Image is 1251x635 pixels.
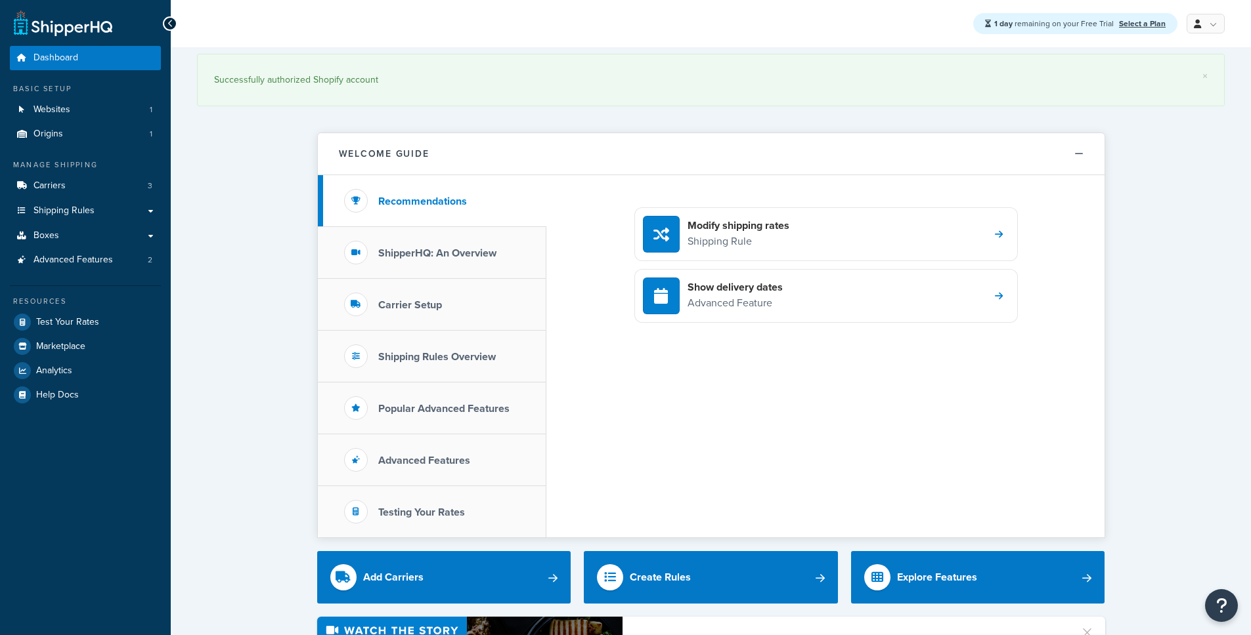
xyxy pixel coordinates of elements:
[378,195,467,207] h3: Recommendations
[214,71,1208,89] div: Successfully authorized Shopify account
[10,122,161,146] a: Origins1
[10,383,161,407] a: Help Docs
[10,224,161,248] a: Boxes
[584,551,838,604] a: Create Rules
[1202,71,1208,81] a: ×
[10,296,161,307] div: Resources
[378,299,442,311] h3: Carrier Setup
[378,506,465,518] h3: Testing Your Rates
[148,255,152,266] span: 2
[994,18,1116,30] span: remaining on your Free Trial
[1205,589,1238,622] button: Open Resource Center
[10,174,161,198] a: Carriers3
[994,18,1013,30] strong: 1 day
[33,129,63,140] span: Origins
[10,199,161,223] a: Shipping Rules
[897,568,977,586] div: Explore Features
[33,255,113,266] span: Advanced Features
[378,247,496,259] h3: ShipperHQ: An Overview
[378,351,496,363] h3: Shipping Rules Overview
[339,149,429,159] h2: Welcome Guide
[36,341,85,352] span: Marketplace
[33,180,66,192] span: Carriers
[10,159,161,171] div: Manage Shipping
[148,180,152,192] span: 3
[630,568,691,586] div: Create Rules
[33,52,78,64] span: Dashboard
[33,205,95,216] span: Shipping Rules
[10,98,161,122] li: Websites
[688,295,783,312] p: Advanced Feature
[150,129,152,140] span: 1
[36,390,79,401] span: Help Docs
[851,551,1105,604] a: Explore Features
[363,568,424,586] div: Add Carriers
[10,83,161,94] div: Basic Setup
[378,455,470,466] h3: Advanced Features
[378,403,510,415] h3: Popular Advanced Features
[318,133,1105,175] button: Welcome Guide
[10,335,161,358] a: Marketplace
[10,122,161,146] li: Origins
[150,104,152,115] span: 1
[10,98,161,122] a: Websites1
[10,174,161,198] li: Carriers
[10,248,161,272] a: Advanced Features2
[1119,18,1166,30] a: Select a Plan
[36,365,72,377] span: Analytics
[33,230,59,241] span: Boxes
[33,104,70,115] span: Websites
[688,280,783,295] h4: Show delivery dates
[36,317,99,328] span: Test Your Rates
[10,248,161,272] li: Advanced Features
[10,310,161,334] a: Test Your Rates
[688,218,789,233] h4: Modify shipping rates
[317,551,571,604] a: Add Carriers
[688,233,789,250] p: Shipping Rule
[10,46,161,70] a: Dashboard
[10,359,161,382] a: Analytics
